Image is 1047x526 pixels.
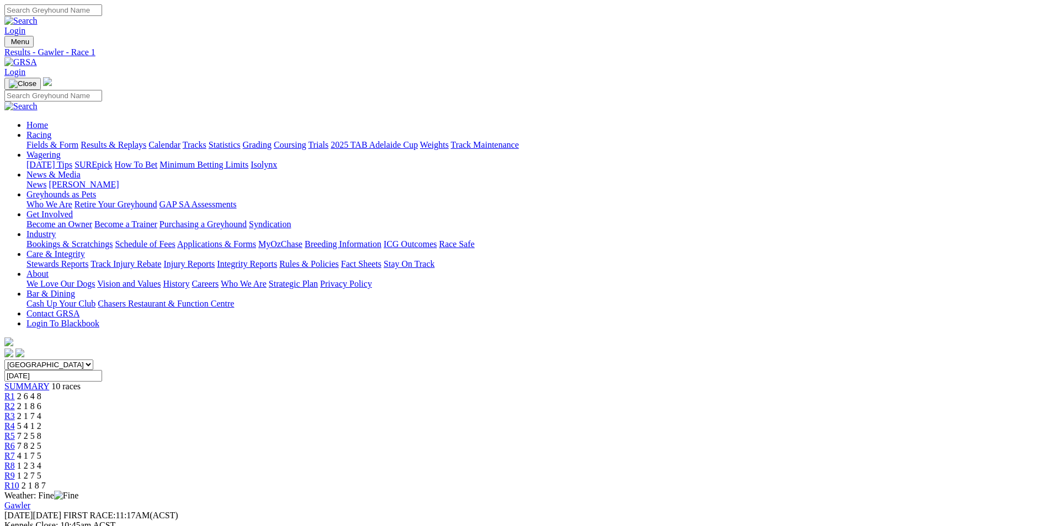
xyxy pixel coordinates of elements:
a: Home [26,120,48,130]
span: 5 4 1 2 [17,421,41,431]
a: Become a Trainer [94,219,157,229]
div: Care & Integrity [26,259,1043,269]
img: Close [9,79,36,88]
a: R4 [4,421,15,431]
div: About [26,279,1043,289]
a: R2 [4,401,15,411]
a: Gawler [4,501,30,510]
span: 2 1 8 6 [17,401,41,411]
img: Search [4,101,38,111]
a: Privacy Policy [320,279,372,288]
a: Industry [26,229,56,239]
button: Toggle navigation [4,36,34,47]
a: Race Safe [439,239,474,249]
span: R1 [4,391,15,401]
a: Isolynx [251,160,277,169]
a: About [26,269,49,278]
a: Statistics [209,140,241,149]
a: Grading [243,140,272,149]
a: Bar & Dining [26,289,75,298]
a: We Love Our Dogs [26,279,95,288]
span: 1 2 3 4 [17,461,41,470]
a: Minimum Betting Limits [160,160,248,169]
span: 1 2 7 5 [17,471,41,480]
a: [DATE] Tips [26,160,72,169]
a: Strategic Plan [269,279,318,288]
a: Fields & Form [26,140,78,149]
a: History [163,279,189,288]
a: ICG Outcomes [384,239,437,249]
a: R7 [4,451,15,460]
a: SUREpick [75,160,112,169]
a: Trials [308,140,328,149]
input: Select date [4,370,102,382]
a: Applications & Forms [177,239,256,249]
div: Wagering [26,160,1043,170]
span: FIRST RACE: [63,511,115,520]
div: Bar & Dining [26,299,1043,309]
img: GRSA [4,57,37,67]
a: Track Maintenance [451,140,519,149]
a: R6 [4,441,15,450]
a: Retire Your Greyhound [75,200,157,209]
span: [DATE] [4,511,61,520]
img: Search [4,16,38,26]
div: News & Media [26,180,1043,190]
span: Menu [11,37,29,46]
a: Coursing [274,140,306,149]
a: Login [4,67,25,77]
a: R10 [4,481,19,490]
div: Industry [26,239,1043,249]
a: Breeding Information [305,239,381,249]
a: Results & Replays [81,140,146,149]
a: Weights [420,140,449,149]
div: Get Involved [26,219,1043,229]
a: R5 [4,431,15,441]
a: Chasers Restaurant & Function Centre [98,299,234,308]
a: R8 [4,461,15,470]
a: Calendar [148,140,180,149]
a: Track Injury Rebate [91,259,161,269]
a: SUMMARY [4,382,49,391]
img: logo-grsa-white.png [4,337,13,346]
a: [PERSON_NAME] [49,180,119,189]
a: Vision and Values [97,279,161,288]
a: Login To Blackbook [26,319,99,328]
a: R9 [4,471,15,480]
a: Rules & Policies [279,259,339,269]
a: Greyhounds as Pets [26,190,96,199]
span: [DATE] [4,511,33,520]
span: 2 6 4 8 [17,391,41,401]
a: Schedule of Fees [115,239,175,249]
a: Cash Up Your Club [26,299,95,308]
a: Who We Are [26,200,72,209]
a: Syndication [249,219,291,229]
a: MyOzChase [258,239,302,249]
img: logo-grsa-white.png [43,77,52,86]
a: Get Involved [26,210,73,219]
a: Tracks [183,140,206,149]
a: Racing [26,130,51,139]
a: Purchasing a Greyhound [160,219,247,229]
div: Greyhounds as Pets [26,200,1043,210]
a: Careers [192,279,219,288]
a: Results - Gawler - Race 1 [4,47,1043,57]
a: News [26,180,46,189]
a: Bookings & Scratchings [26,239,113,249]
a: Who We Are [221,279,267,288]
img: facebook.svg [4,348,13,357]
span: 10 races [51,382,81,391]
a: Contact GRSA [26,309,79,318]
span: Weather: Fine [4,491,78,500]
a: Care & Integrity [26,249,85,259]
input: Search [4,90,102,101]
